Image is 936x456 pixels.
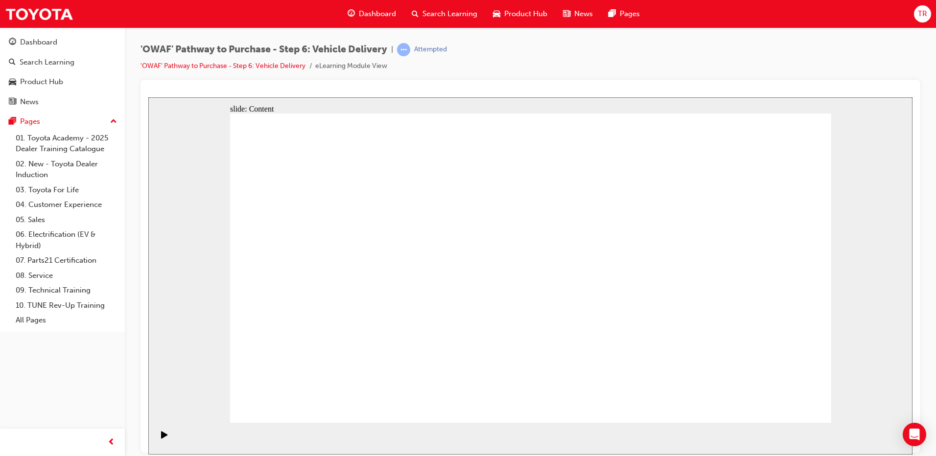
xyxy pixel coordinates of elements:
a: 05. Sales [12,212,121,228]
span: Pages [620,8,640,20]
li: eLearning Module View [315,61,387,72]
button: Pages [4,113,121,131]
span: guage-icon [9,38,16,47]
a: 03. Toyota For Life [12,182,121,198]
a: 06. Electrification (EV & Hybrid) [12,227,121,253]
div: Product Hub [20,76,63,88]
span: up-icon [110,115,117,128]
span: car-icon [493,8,500,20]
span: guage-icon [348,8,355,20]
span: search-icon [9,58,16,67]
a: All Pages [12,313,121,328]
span: Product Hub [504,8,547,20]
a: pages-iconPages [601,4,648,24]
span: pages-icon [9,117,16,126]
a: Search Learning [4,53,121,71]
button: Play (Ctrl+Alt+P) [5,333,22,350]
span: Search Learning [422,8,477,20]
a: 08. Service [12,268,121,283]
span: news-icon [9,98,16,107]
div: Dashboard [20,37,57,48]
a: search-iconSearch Learning [404,4,485,24]
span: TR [918,8,927,20]
div: News [20,96,39,108]
a: Product Hub [4,73,121,91]
span: news-icon [563,8,570,20]
div: Pages [20,116,40,127]
div: Open Intercom Messenger [903,423,926,446]
a: 04. Customer Experience [12,197,121,212]
span: pages-icon [608,8,616,20]
a: 02. New - Toyota Dealer Induction [12,157,121,182]
a: news-iconNews [555,4,601,24]
a: 10. TUNE Rev-Up Training [12,298,121,313]
span: 'OWAF' Pathway to Purchase - Step 6: Vehicle Delivery [140,44,387,55]
a: 01. Toyota Academy - 2025 Dealer Training Catalogue [12,131,121,157]
div: playback controls [5,325,22,357]
span: prev-icon [108,436,115,449]
span: car-icon [9,78,16,87]
a: 09. Technical Training [12,283,121,298]
button: DashboardSearch LearningProduct HubNews [4,31,121,113]
span: search-icon [412,8,419,20]
img: Trak [5,3,73,25]
a: 'OWAF' Pathway to Purchase - Step 6: Vehicle Delivery [140,62,305,70]
a: News [4,93,121,111]
a: Dashboard [4,33,121,51]
span: Dashboard [359,8,396,20]
a: car-iconProduct Hub [485,4,555,24]
a: guage-iconDashboard [340,4,404,24]
a: 07. Parts21 Certification [12,253,121,268]
span: learningRecordVerb_ATTEMPT-icon [397,43,410,56]
button: TR [914,5,931,23]
div: Search Learning [20,57,74,68]
span: | [391,44,393,55]
div: Attempted [414,45,447,54]
span: News [574,8,593,20]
